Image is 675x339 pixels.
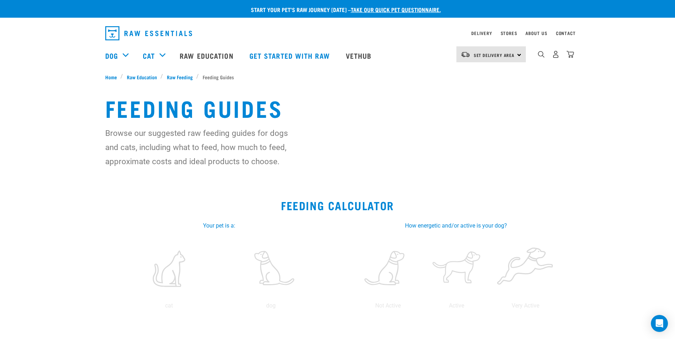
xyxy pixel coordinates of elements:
img: Raw Essentials Logo [105,26,192,40]
p: Very Active [493,301,558,310]
p: Active [424,301,490,310]
span: Raw Feeding [167,73,193,81]
span: Raw Education [127,73,157,81]
label: How energetic and/or active is your dog? [346,222,566,230]
nav: dropdown navigation [100,23,576,43]
label: Your pet is a: [109,222,329,230]
a: Home [105,73,121,81]
a: Cat [143,50,155,61]
div: Open Intercom Messenger [651,315,668,332]
span: Home [105,73,117,81]
a: Vethub [339,41,381,70]
img: home-icon@2x.png [567,51,574,58]
p: Browse our suggested raw feeding guides for dogs and cats, including what to feed, how much to fe... [105,126,291,168]
a: Raw Education [123,73,161,81]
h2: Feeding Calculator [9,199,666,212]
p: Not Active [355,301,421,310]
img: user.png [552,51,559,58]
a: Stores [501,32,517,34]
a: Dog [105,50,118,61]
a: Get started with Raw [242,41,339,70]
span: Set Delivery Area [474,54,515,56]
a: Raw Feeding [163,73,196,81]
p: cat [120,301,219,310]
img: van-moving.png [461,51,470,58]
a: Delivery [471,32,492,34]
p: dog [221,301,320,310]
a: About Us [525,32,547,34]
a: Raw Education [173,41,242,70]
a: Contact [556,32,576,34]
h1: Feeding Guides [105,95,570,120]
nav: breadcrumbs [105,73,570,81]
a: take our quick pet questionnaire. [351,8,441,11]
img: home-icon-1@2x.png [538,51,545,58]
